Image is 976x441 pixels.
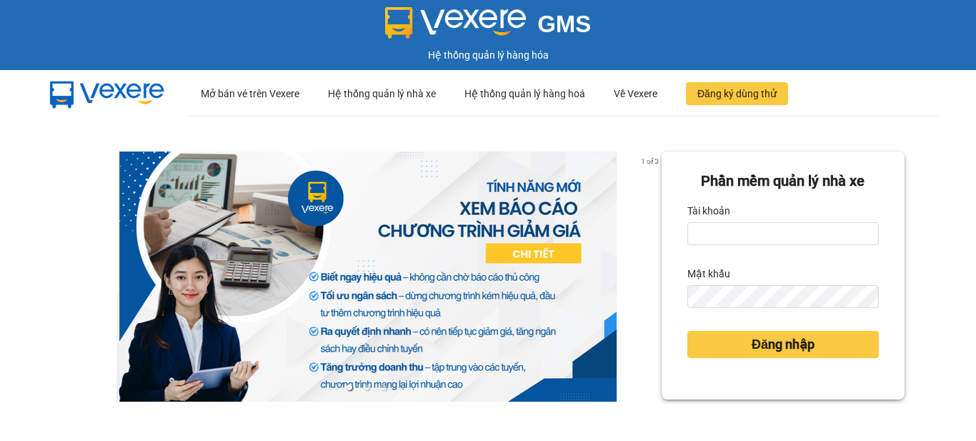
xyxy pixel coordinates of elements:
span: Đăng ký dùng thử [697,86,777,101]
label: Tài khoản [687,199,730,222]
div: Hệ thống quản lý nhà xe [328,71,436,117]
li: slide item 2 [364,385,369,390]
input: Mật khẩu [687,285,879,308]
button: next slide / item [642,152,662,402]
img: logo 2 [385,7,527,39]
li: slide item 1 [347,385,352,390]
label: Mật khẩu [687,262,730,285]
img: mbUUG5Q.png [36,70,179,117]
p: 1 of 3 [637,152,662,170]
div: Hệ thống quản lý hàng hóa [4,47,972,63]
div: Mở bán vé trên Vexere [201,71,299,117]
li: slide item 3 [381,385,387,390]
div: Phần mềm quản lý nhà xe [687,170,879,192]
button: previous slide / item [71,152,91,402]
div: Về Vexere [614,71,657,117]
button: Đăng ký dùng thử [686,82,788,105]
div: Hệ thống quản lý hàng hoá [464,71,585,117]
button: Đăng nhập [687,331,879,358]
input: Tài khoản [687,222,879,245]
a: GMS [385,21,592,33]
span: Đăng nhập [752,335,815,355]
span: GMS [537,11,591,37]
